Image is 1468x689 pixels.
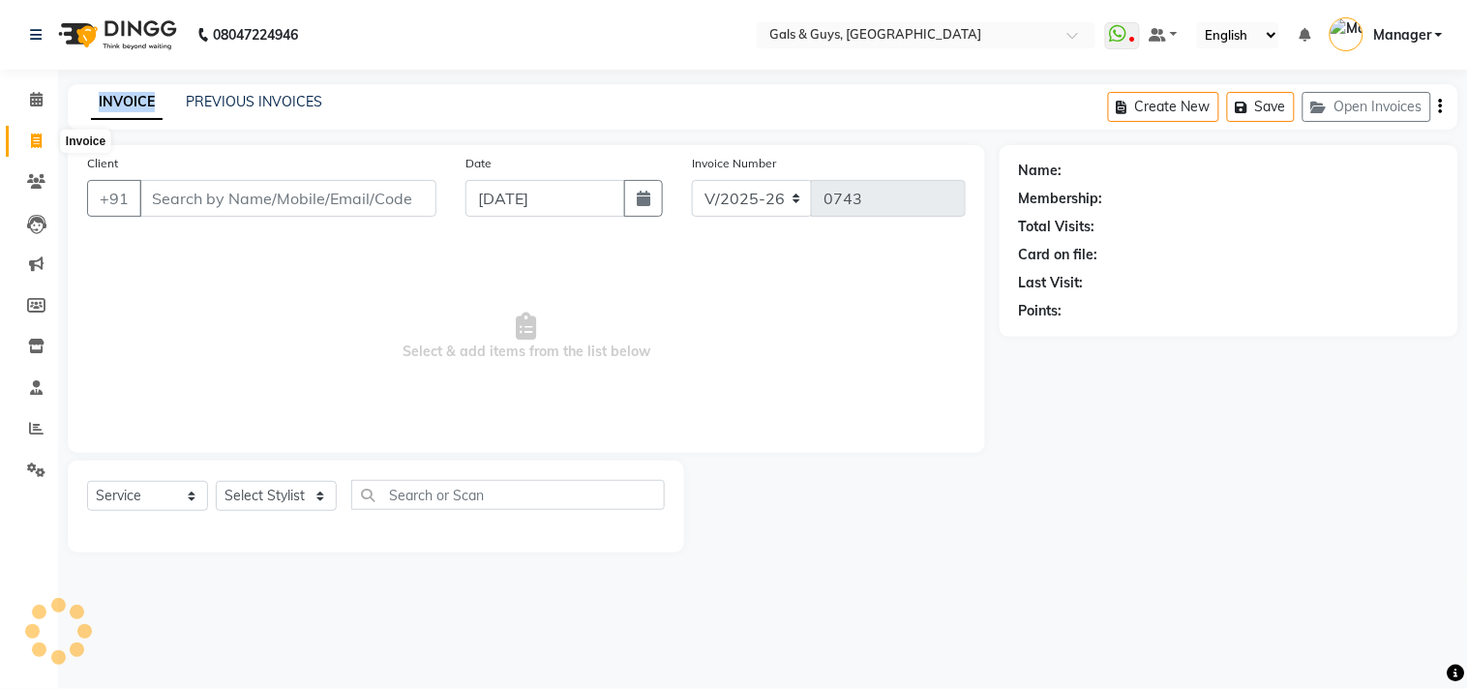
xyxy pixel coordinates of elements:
a: PREVIOUS INVOICES [186,93,322,110]
div: Last Visit: [1019,273,1084,293]
button: Save [1227,92,1295,122]
div: Total Visits: [1019,217,1095,237]
div: Membership: [1019,189,1103,209]
div: Points: [1019,301,1063,321]
button: Open Invoices [1303,92,1431,122]
b: 08047224946 [213,8,298,62]
button: +91 [87,180,141,217]
a: INVOICE [91,85,163,120]
img: Manager [1330,17,1363,51]
input: Search by Name/Mobile/Email/Code [139,180,436,217]
div: Card on file: [1019,245,1098,265]
div: Invoice [61,130,110,153]
span: Select & add items from the list below [87,240,966,434]
label: Invoice Number [692,155,776,172]
label: Date [465,155,492,172]
img: logo [49,8,182,62]
span: Manager [1373,25,1431,45]
button: Create New [1108,92,1219,122]
div: Name: [1019,161,1063,181]
input: Search or Scan [351,480,665,510]
label: Client [87,155,118,172]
